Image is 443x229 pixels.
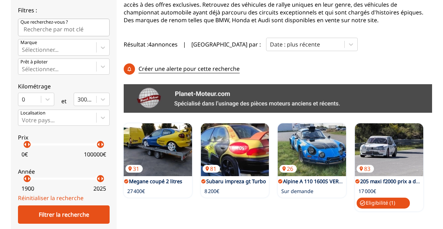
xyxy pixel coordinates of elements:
[283,178,424,185] a: Alpine A 110 1600S VERSION MAROC [PERSON_NAME] 1970
[18,205,110,224] div: Filtrer la recherche
[21,140,30,149] p: arrow_left
[124,41,178,48] span: Résultat : 4 annonces
[61,97,67,105] p: et
[201,123,269,176] a: Subaru impreza gt Turbo 81
[201,123,269,176] img: Subaru impreza gt Turbo
[129,178,182,185] a: Megane coupé 2 litres
[203,165,220,173] p: 81
[21,185,34,192] p: 1900
[124,123,192,176] a: Megane coupé 2 litres 31
[281,188,313,195] p: Sur demande
[125,165,143,173] p: 31
[22,47,23,53] input: MarqueSélectionner...
[191,41,261,48] p: [GEOGRAPHIC_DATA] par :
[22,117,23,123] input: Votre pays...
[124,123,192,176] img: Megane coupé 2 litres
[355,123,423,176] a: 205 maxi f2000 prix a debattre 83
[206,178,266,185] a: Subaru impreza gt Turbo
[278,123,346,176] a: Alpine A 110 1600S VERSION MAROC BRIANTI 197026
[22,96,23,103] input: 0
[357,165,374,173] p: 83
[21,150,28,158] p: 0 €
[359,200,366,206] span: check_circle
[183,41,186,48] span: |
[84,150,106,158] p: 100000 €
[360,178,433,185] a: 205 maxi f2000 prix a debattre
[278,123,346,176] img: Alpine A 110 1600S VERSION MAROC BRIANTI 1970
[357,198,410,208] p: Eligibilité ( 1 )
[358,188,376,195] p: 17 000€
[279,165,297,173] p: 26
[204,188,219,195] p: 8 200€
[18,134,110,141] p: Prix
[127,188,145,195] p: 27 400€
[139,65,240,73] p: Créer une alerte pour cette recherche
[18,19,110,36] input: Que recherchez-vous ?
[78,96,79,103] input: 300000
[18,6,110,14] p: Filtres :
[18,82,110,90] p: Kilométrage
[94,174,103,183] p: arrow_left
[18,168,110,175] p: Année
[98,140,106,149] p: arrow_right
[20,59,48,65] p: Prêt à piloter
[25,140,33,149] p: arrow_right
[94,140,103,149] p: arrow_left
[25,174,33,183] p: arrow_right
[21,174,30,183] p: arrow_left
[20,39,37,46] p: Marque
[22,66,23,72] input: Prêt à piloterSélectionner...
[20,19,68,25] p: Que recherchez-vous ?
[93,185,106,192] p: 2025
[18,194,84,202] a: Réinitialiser la recherche
[20,110,45,116] p: Localisation
[355,123,423,176] img: 205 maxi f2000 prix a debattre
[98,174,106,183] p: arrow_right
